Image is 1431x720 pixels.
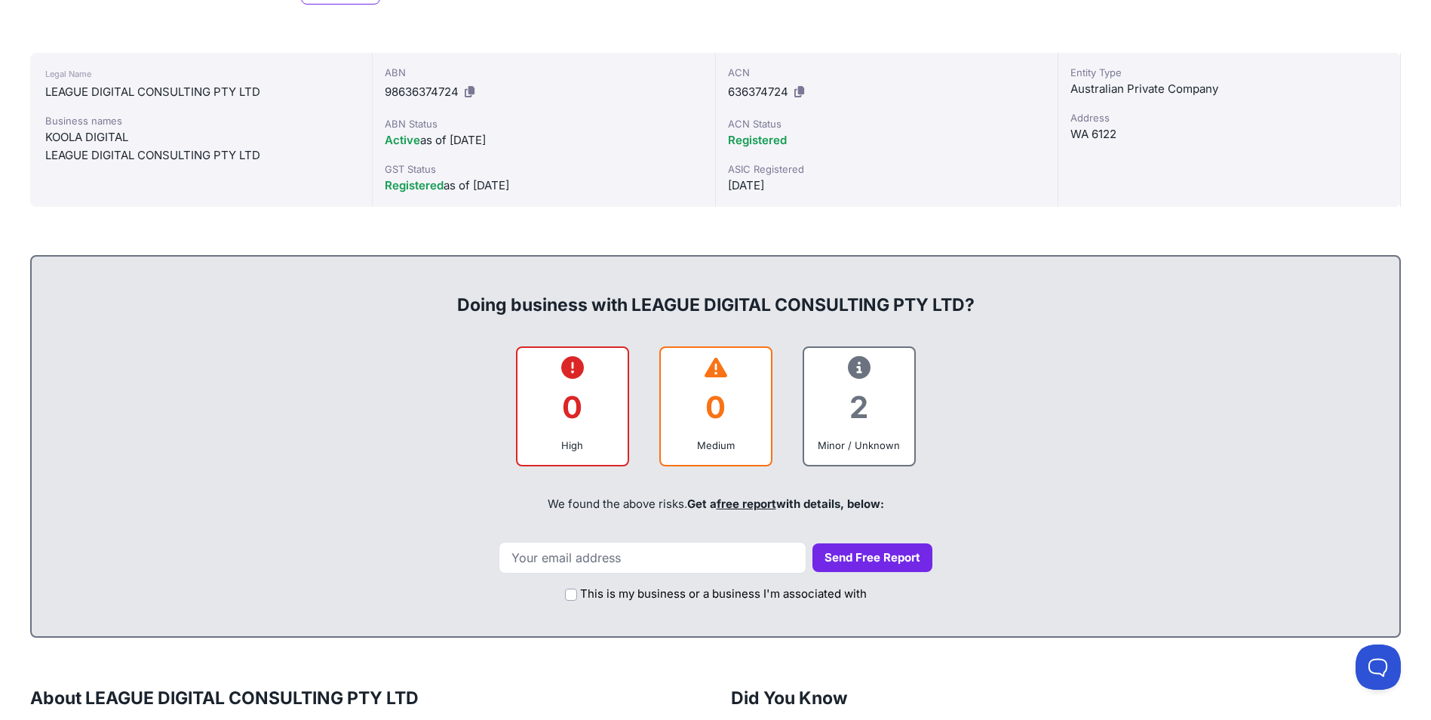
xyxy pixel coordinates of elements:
div: LEAGUE DIGITAL CONSULTING PTY LTD [45,146,357,165]
div: ACN [728,65,1046,80]
div: GST Status [385,162,702,177]
label: This is my business or a business I'm associated with [580,586,867,603]
div: ABN Status [385,116,702,131]
input: Your email address [499,542,806,574]
h3: About LEAGUE DIGITAL CONSULTING PTY LTD [30,686,701,710]
div: ABN [385,65,702,80]
div: Minor / Unknown [816,438,902,453]
div: Address [1070,110,1388,125]
span: Active [385,133,420,147]
span: Registered [385,178,444,192]
div: Business names [45,113,357,128]
div: We found the above risks. [47,478,1384,530]
a: free report [717,497,776,511]
div: 0 [673,377,759,438]
div: as of [DATE] [385,131,702,149]
div: 0 [530,377,616,438]
div: KOOLA DIGITAL [45,128,357,146]
div: as of [DATE] [385,177,702,195]
div: [DATE] [728,177,1046,195]
div: ASIC Registered [728,162,1046,177]
h3: Did You Know [731,686,1402,710]
div: LEAGUE DIGITAL CONSULTING PTY LTD [45,83,357,101]
div: Doing business with LEAGUE DIGITAL CONSULTING PTY LTD? [47,269,1384,317]
span: Get a with details, below: [687,497,884,511]
span: 636374724 [728,85,788,99]
div: Entity Type [1070,65,1388,80]
div: Legal Name [45,65,357,83]
iframe: Toggle Customer Support [1356,645,1401,690]
div: WA 6122 [1070,125,1388,143]
div: 2 [816,377,902,438]
button: Send Free Report [812,543,932,573]
div: ACN Status [728,116,1046,131]
div: Australian Private Company [1070,80,1388,98]
div: Medium [673,438,759,453]
span: 98636374724 [385,85,459,99]
span: Registered [728,133,787,147]
div: High [530,438,616,453]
